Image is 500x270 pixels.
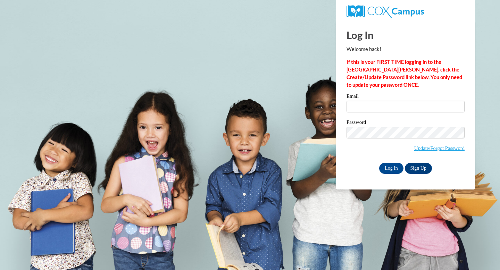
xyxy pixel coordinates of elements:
[347,45,465,53] p: Welcome back!
[347,59,462,88] strong: If this is your FIRST TIME logging in to the [GEOGRAPHIC_DATA][PERSON_NAME], click the Create/Upd...
[347,120,465,127] label: Password
[347,5,424,18] img: COX Campus
[347,28,465,42] h1: Log In
[405,163,432,174] a: Sign Up
[379,163,403,174] input: Log In
[347,94,465,101] label: Email
[347,8,424,14] a: COX Campus
[414,145,465,151] a: Update/Forgot Password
